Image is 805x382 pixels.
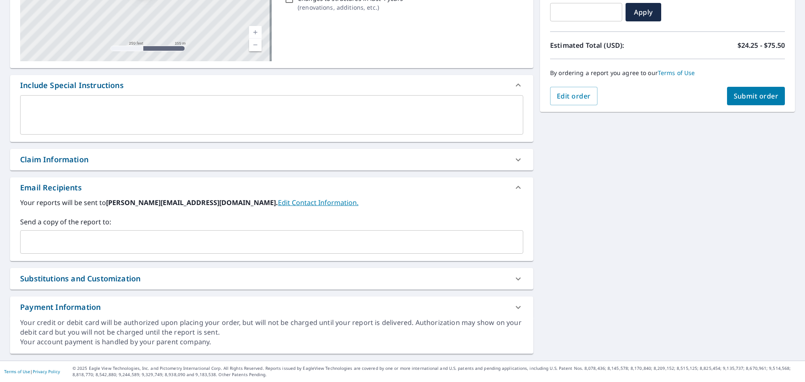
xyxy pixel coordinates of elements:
[33,369,60,374] a: Privacy Policy
[20,217,523,227] label: Send a copy of the report to:
[4,369,60,374] p: |
[298,3,403,12] p: ( renovations, additions, etc. )
[10,149,533,170] div: Claim Information
[73,365,801,378] p: © 2025 Eagle View Technologies, Inc. and Pictometry International Corp. All Rights Reserved. Repo...
[106,198,278,207] b: [PERSON_NAME][EMAIL_ADDRESS][DOMAIN_NAME].
[550,87,597,105] button: Edit order
[557,91,591,101] span: Edit order
[20,273,140,284] div: Substitutions and Customization
[4,369,30,374] a: Terms of Use
[20,154,88,165] div: Claim Information
[727,87,785,105] button: Submit order
[10,296,533,318] div: Payment Information
[550,69,785,77] p: By ordering a report you agree to our
[20,80,124,91] div: Include Special Instructions
[249,26,262,39] a: Current Level 17, Zoom In
[20,318,523,337] div: Your credit or debit card will be authorized upon placing your order, but will not be charged unt...
[20,301,101,313] div: Payment Information
[20,197,523,208] label: Your reports will be sent to
[20,182,82,193] div: Email Recipients
[20,337,523,347] div: Your account payment is handled by your parent company.
[632,8,654,17] span: Apply
[737,40,785,50] p: $24.25 - $75.50
[249,39,262,51] a: Current Level 17, Zoom Out
[278,198,358,207] a: EditContactInfo
[10,177,533,197] div: Email Recipients
[658,69,695,77] a: Terms of Use
[734,91,779,101] span: Submit order
[626,3,661,21] button: Apply
[10,268,533,289] div: Substitutions and Customization
[550,40,667,50] p: Estimated Total (USD):
[10,75,533,95] div: Include Special Instructions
